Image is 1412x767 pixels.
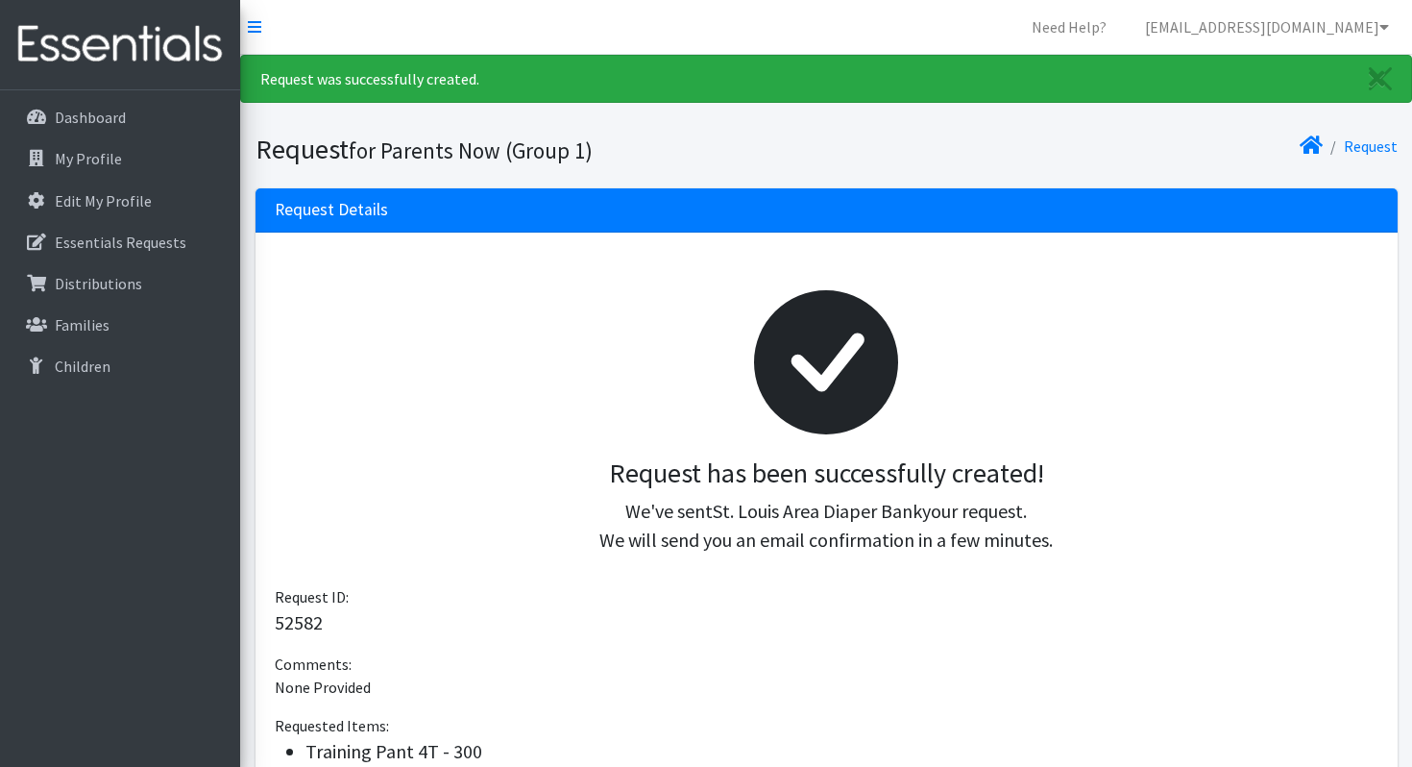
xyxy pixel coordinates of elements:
a: Edit My Profile [8,182,232,220]
a: Need Help? [1016,8,1122,46]
small: for Parents Now (Group 1) [349,136,593,164]
p: Distributions [55,274,142,293]
h1: Request [256,133,819,166]
div: Request was successfully created. [240,55,1412,103]
p: Dashboard [55,108,126,127]
a: Close [1350,56,1411,102]
p: 52582 [275,608,1378,637]
a: Distributions [8,264,232,303]
p: Families [55,315,110,334]
a: Families [8,306,232,344]
h3: Request has been successfully created! [290,458,1363,490]
a: Dashboard [8,98,232,136]
a: Children [8,347,232,385]
p: My Profile [55,149,122,168]
a: Essentials Requests [8,223,232,261]
p: Essentials Requests [55,233,186,252]
span: Request ID: [275,587,349,606]
span: St. Louis Area Diaper Bank [713,499,922,523]
a: Request [1344,136,1398,156]
span: Requested Items: [275,716,389,735]
li: Training Pant 4T - 300 [305,737,1378,766]
h3: Request Details [275,200,388,220]
a: [EMAIL_ADDRESS][DOMAIN_NAME] [1130,8,1404,46]
p: We've sent your request. We will send you an email confirmation in a few minutes. [290,497,1363,555]
p: Edit My Profile [55,191,152,210]
span: None Provided [275,678,371,697]
img: HumanEssentials [8,12,232,77]
p: Children [55,357,110,376]
a: My Profile [8,139,232,178]
span: Comments: [275,655,352,674]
